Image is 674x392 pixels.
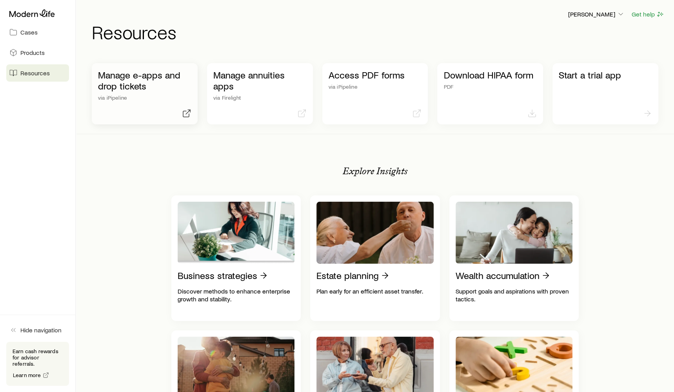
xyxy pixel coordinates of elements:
p: Plan early for an efficient asset transfer. [316,287,434,295]
p: via iPipeline [329,84,422,90]
img: Business strategies [178,202,295,264]
p: via iPipeline [98,95,191,101]
p: Manage e-apps and drop tickets [98,69,191,91]
span: Cases [20,28,38,36]
a: Download HIPAA formPDF [437,63,543,124]
button: Hide navigation [6,321,69,339]
span: Hide navigation [20,326,62,334]
button: Get help [631,10,665,19]
p: [PERSON_NAME] [568,10,625,18]
p: Access PDF forms [329,69,422,80]
p: via Firelight [213,95,307,101]
a: Cases [6,24,69,41]
a: Estate planningPlan early for an efficient asset transfer. [310,195,440,321]
a: Resources [6,64,69,82]
img: Wealth accumulation [456,202,573,264]
p: Estate planning [316,270,379,281]
a: Business strategiesDiscover methods to enhance enterprise growth and stability. [171,195,301,321]
p: Discover methods to enhance enterprise growth and stability. [178,287,295,303]
p: Download HIPAA form [443,69,537,80]
button: [PERSON_NAME] [568,10,625,19]
p: Support goals and aspirations with proven tactics. [456,287,573,303]
p: PDF [443,84,537,90]
p: Manage annuities apps [213,69,307,91]
p: Business strategies [178,270,257,281]
div: Earn cash rewards for advisor referrals.Learn more [6,342,69,386]
span: Learn more [13,372,41,378]
h1: Resources [92,22,665,41]
p: Start a trial app [559,69,652,80]
span: Resources [20,69,50,77]
img: Estate planning [316,202,434,264]
p: Wealth accumulation [456,270,540,281]
a: Wealth accumulationSupport goals and aspirations with proven tactics. [449,195,579,321]
a: Products [6,44,69,61]
p: Earn cash rewards for advisor referrals. [13,348,63,367]
p: Explore Insights [343,166,408,177]
span: Products [20,49,45,57]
